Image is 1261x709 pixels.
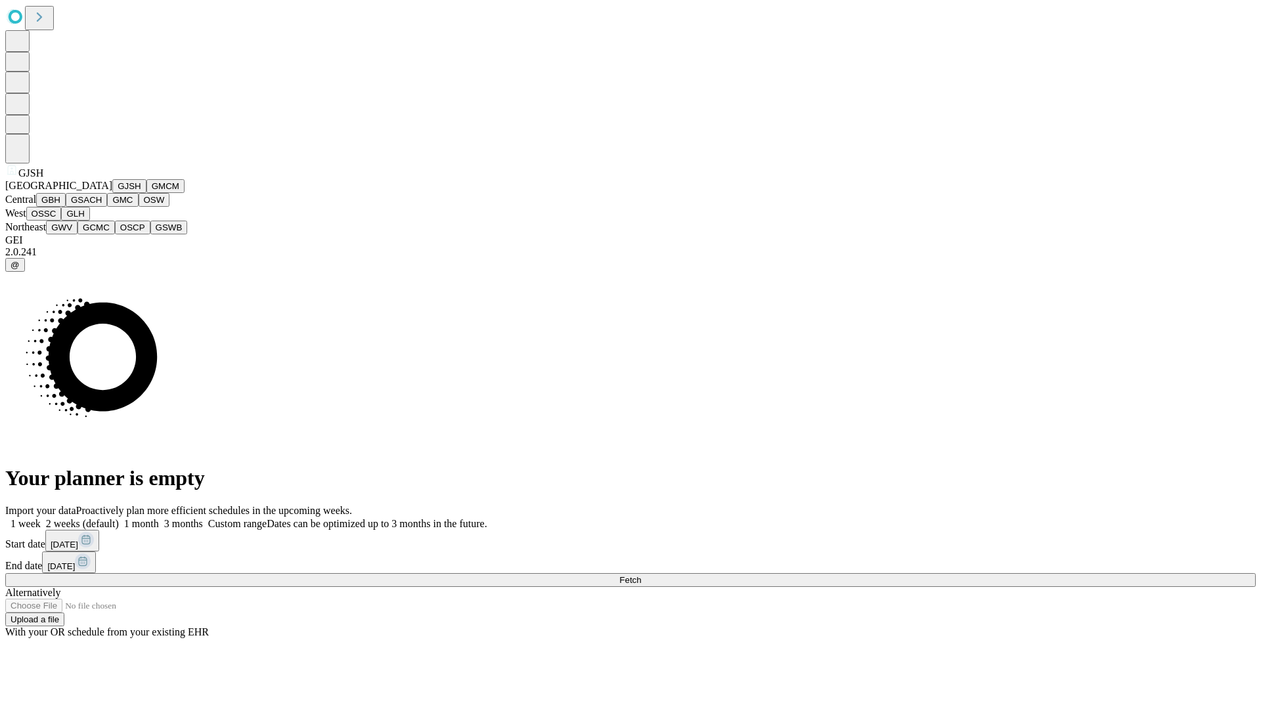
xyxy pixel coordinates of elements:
[5,573,1256,587] button: Fetch
[11,260,20,270] span: @
[47,561,75,571] span: [DATE]
[61,207,89,221] button: GLH
[11,518,41,529] span: 1 week
[164,518,203,529] span: 3 months
[5,207,26,219] span: West
[5,505,76,516] span: Import your data
[5,234,1256,246] div: GEI
[77,221,115,234] button: GCMC
[51,540,78,549] span: [DATE]
[5,612,64,626] button: Upload a file
[46,518,119,529] span: 2 weeks (default)
[5,221,46,232] span: Northeast
[46,221,77,234] button: GWV
[5,180,112,191] span: [GEOGRAPHIC_DATA]
[76,505,352,516] span: Proactively plan more efficient schedules in the upcoming weeks.
[5,530,1256,551] div: Start date
[45,530,99,551] button: [DATE]
[150,221,188,234] button: GSWB
[146,179,185,193] button: GMCM
[5,626,209,637] span: With your OR schedule from your existing EHR
[5,551,1256,573] div: End date
[208,518,267,529] span: Custom range
[267,518,487,529] span: Dates can be optimized up to 3 months in the future.
[115,221,150,234] button: OSCP
[139,193,170,207] button: OSW
[5,194,36,205] span: Central
[124,518,159,529] span: 1 month
[5,466,1256,490] h1: Your planner is empty
[5,246,1256,258] div: 2.0.241
[42,551,96,573] button: [DATE]
[18,167,43,179] span: GJSH
[66,193,107,207] button: GSACH
[5,587,60,598] span: Alternatively
[107,193,138,207] button: GMC
[619,575,641,585] span: Fetch
[112,179,146,193] button: GJSH
[26,207,62,221] button: OSSC
[36,193,66,207] button: GBH
[5,258,25,272] button: @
